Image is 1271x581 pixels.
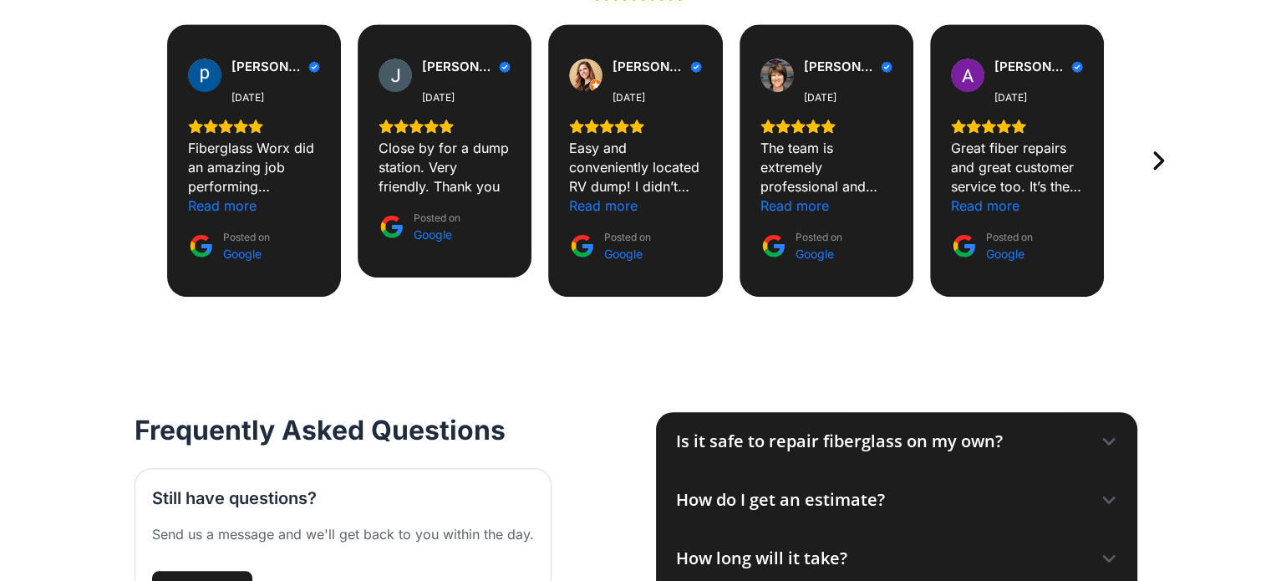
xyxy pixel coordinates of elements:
div: Is it safe to repair fiberglass on my own? [676,429,1003,454]
div: Rating: 5.0 out of 5 [569,119,701,134]
img: Arthur Hill [951,59,984,92]
a: Posted on Google [188,229,270,262]
a: View on Google [379,59,412,92]
div: [DATE] [231,91,264,104]
div: Close by for a dump station. Very friendly. Thank you [379,139,511,196]
div: Posted on [986,229,1033,262]
div: Posted on [796,229,842,262]
div: The team is extremely professional and knowledgeable. They repaired our fiberglass and reconditio... [760,139,892,196]
div: Rating: 5.0 out of 5 [760,119,892,134]
a: Posted on Google [379,210,460,243]
a: View on Google [569,59,602,92]
div: Google [604,246,651,262]
div: Send us a message and we'll get back to you within the day. [152,524,534,544]
div: Rating: 5.0 out of 5 [951,119,1083,134]
img: peter hroch [188,59,221,92]
span: [PERSON_NAME] [422,59,495,74]
div: How do I get an estimate? [676,487,885,512]
div: Read more [951,196,1019,216]
div: Carousel [84,24,1187,297]
a: Posted on Google [569,229,651,262]
a: Posted on Google [760,229,842,262]
div: Great fiber repairs and great customer service too. It’s the best place in [GEOGRAPHIC_DATA] for ... [951,139,1083,196]
span: [PERSON_NAME] [994,59,1067,74]
span: [PERSON_NAME] [613,59,685,74]
img: Alicia Pray [760,59,794,92]
div: Fiberglass Worx did an amazing job performing fiberglass repairs and paint on my Jetski! Highly r... [188,139,320,196]
a: Posted on Google [951,229,1033,262]
div: [DATE] [804,91,836,104]
div: Posted on [223,229,270,262]
span: [PERSON_NAME] [231,59,304,74]
div: Google [414,227,460,243]
div: [DATE] [613,91,645,104]
div: Google [796,246,842,262]
a: Review by Arthur Hill [994,59,1083,74]
div: Read more [760,196,829,216]
div: Verified Customer [881,61,892,73]
a: Review by peter hroch [231,59,320,74]
div: [DATE] [994,91,1027,104]
h3: Still have questions? [152,486,317,511]
div: Verified Customer [499,61,511,73]
h2: Frequently Asked Questions [135,412,506,448]
div: Rating: 5.0 out of 5 [379,119,511,134]
div: Easy and conveniently located RV dump! I didn’t even have to get my dump line out. It was mess fr... [569,139,701,196]
div: Verified Customer [1071,61,1083,73]
div: Google [986,246,1033,262]
div: Rating: 5.0 out of 5 [188,119,320,134]
a: Review by Alicia Pray [804,59,892,74]
a: Review by Janet Atkinson [422,59,511,74]
a: Review by Laurel Heller [613,59,701,74]
div: Verified Customer [690,61,702,73]
div: Previous [90,137,137,184]
div: Read more [188,196,257,216]
img: Laurel Heller [569,59,602,92]
span: [PERSON_NAME] [804,59,877,74]
div: Read more [569,196,638,216]
div: [DATE] [422,91,455,104]
div: Verified Customer [308,61,320,73]
a: View on Google [188,59,221,92]
div: Posted on [414,210,460,243]
div: Google [223,246,270,262]
a: View on Google [951,59,984,92]
img: Janet Atkinson [379,59,412,92]
a: View on Google [760,59,794,92]
div: How long will it take? [676,546,847,571]
div: Next [1134,137,1181,184]
div: Posted on [604,229,651,262]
